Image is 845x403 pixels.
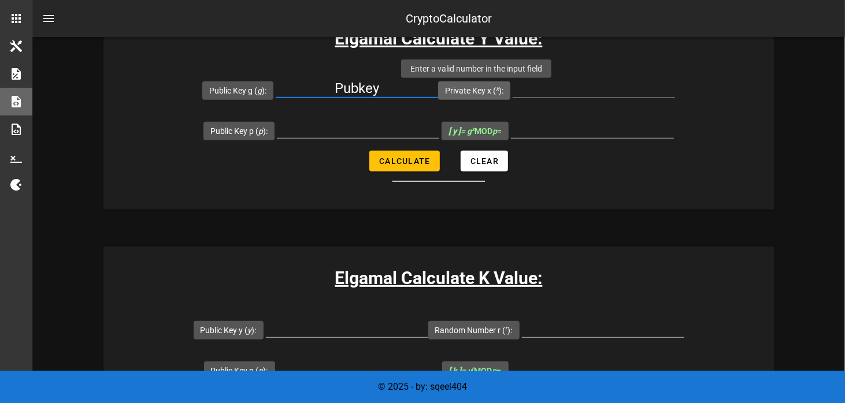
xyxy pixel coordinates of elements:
span: Clear [470,156,499,166]
label: Private Key x ( ): [445,85,503,96]
i: p [492,366,497,375]
i: y [248,326,252,335]
i: = y [449,366,475,375]
h3: Elgamal Calculate K Value: [103,265,774,291]
span: © 2025 - by: sqeel404 [378,381,467,392]
div: CryptoCalculator [406,10,492,27]
i: p [258,126,263,136]
i: g [257,86,262,95]
i: p [259,366,264,375]
label: Public Key p ( ): [210,125,268,137]
span: MOD = [449,126,502,136]
sup: r [506,324,508,332]
label: Public Key g ( ): [209,85,266,96]
sup: x [496,85,499,92]
button: Clear [461,151,508,171]
span: MOD = [449,366,502,375]
i: = g [449,126,475,136]
label: Public Key p ( ): [211,365,268,376]
button: nav-menu-toggle [35,5,62,32]
b: [ k ] [449,366,462,375]
i: p [492,126,497,136]
h3: Elgamal Calculate Y Value: [103,25,774,51]
sup: r [472,365,475,372]
b: [ y ] [449,126,461,136]
button: Calculate [369,151,439,171]
label: Public Key y ( ): [201,324,257,336]
label: Random Number r ( ): [435,324,513,336]
span: Calculate [379,156,430,166]
sup: x [472,125,475,133]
